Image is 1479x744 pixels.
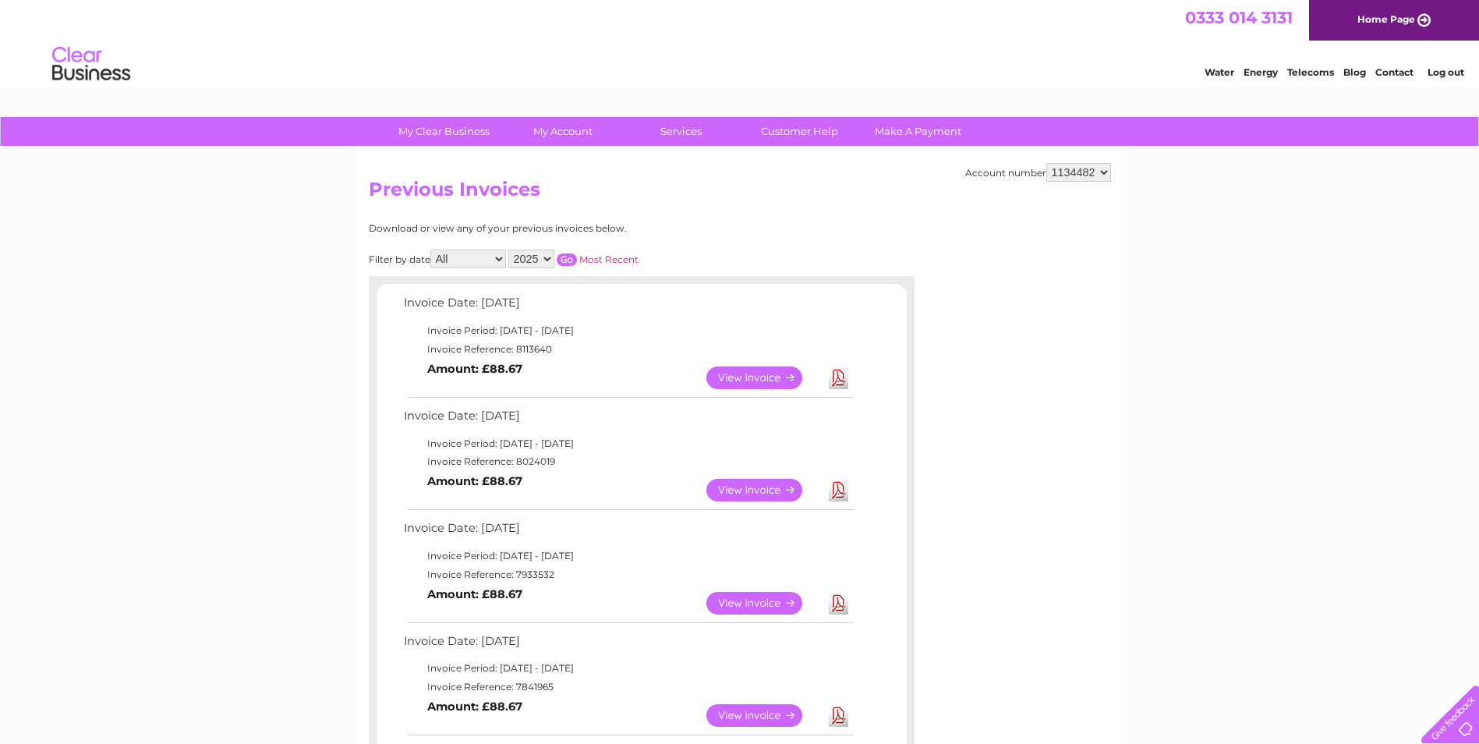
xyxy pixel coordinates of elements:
[427,587,522,601] b: Amount: £88.67
[400,406,856,434] td: Invoice Date: [DATE]
[965,163,1111,182] div: Account number
[1375,66,1414,78] a: Contact
[1244,66,1278,78] a: Energy
[1205,66,1234,78] a: Water
[400,292,856,321] td: Invoice Date: [DATE]
[829,592,848,615] a: Download
[498,117,627,146] a: My Account
[400,547,856,565] td: Invoice Period: [DATE] - [DATE]
[369,250,778,268] div: Filter by date
[706,367,821,389] a: View
[1287,66,1334,78] a: Telecoms
[854,117,982,146] a: Make A Payment
[1428,66,1464,78] a: Log out
[400,518,856,547] td: Invoice Date: [DATE]
[617,117,745,146] a: Services
[735,117,864,146] a: Customer Help
[400,565,856,584] td: Invoice Reference: 7933532
[427,362,522,376] b: Amount: £88.67
[400,452,856,471] td: Invoice Reference: 8024019
[1343,66,1366,78] a: Blog
[1185,8,1293,27] a: 0333 014 3131
[369,223,778,234] div: Download or view any of your previous invoices below.
[380,117,508,146] a: My Clear Business
[579,253,639,265] a: Most Recent
[369,179,1111,208] h2: Previous Invoices
[400,321,856,340] td: Invoice Period: [DATE] - [DATE]
[427,700,522,714] b: Amount: £88.67
[372,9,1109,76] div: Clear Business is a trading name of Verastar Limited (registered in [GEOGRAPHIC_DATA] No. 3667643...
[829,479,848,501] a: Download
[400,678,856,696] td: Invoice Reference: 7841965
[400,340,856,359] td: Invoice Reference: 8113640
[829,704,848,727] a: Download
[829,367,848,389] a: Download
[51,41,131,88] img: logo.png
[427,474,522,488] b: Amount: £88.67
[400,434,856,453] td: Invoice Period: [DATE] - [DATE]
[706,479,821,501] a: View
[400,631,856,660] td: Invoice Date: [DATE]
[706,592,821,615] a: View
[400,659,856,678] td: Invoice Period: [DATE] - [DATE]
[706,704,821,727] a: View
